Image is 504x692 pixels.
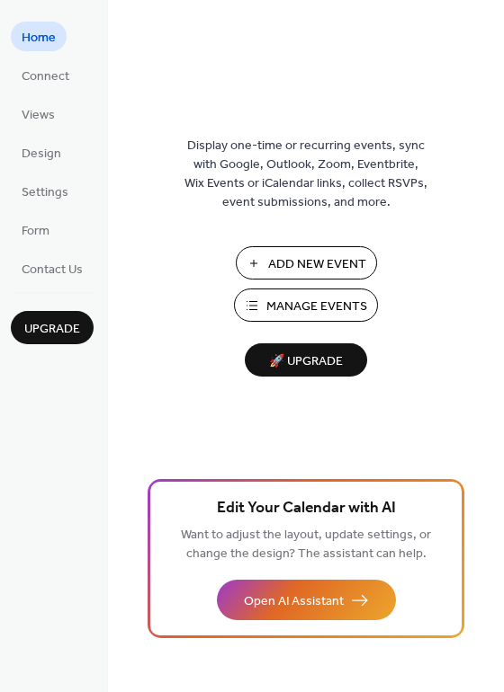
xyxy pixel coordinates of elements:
[22,183,68,202] span: Settings
[11,176,79,206] a: Settings
[245,343,367,377] button: 🚀 Upgrade
[24,320,80,339] span: Upgrade
[234,288,378,322] button: Manage Events
[266,297,367,316] span: Manage Events
[11,138,72,167] a: Design
[11,99,66,129] a: Views
[22,222,49,241] span: Form
[22,67,69,86] span: Connect
[11,22,67,51] a: Home
[22,145,61,164] span: Design
[217,580,396,620] button: Open AI Assistant
[217,496,396,521] span: Edit Your Calendar with AI
[11,60,80,90] a: Connect
[11,311,94,344] button: Upgrade
[11,215,60,244] a: Form
[256,350,356,374] span: 🚀 Upgrade
[268,255,366,274] span: Add New Event
[22,261,83,279] span: Contact Us
[244,592,344,611] span: Open AI Assistant
[11,253,94,283] a: Contact Us
[22,29,56,48] span: Home
[181,523,431,566] span: Want to adjust the layout, update settings, or change the design? The assistant can help.
[236,246,377,279] button: Add New Event
[22,106,55,125] span: Views
[184,137,427,212] span: Display one-time or recurring events, sync with Google, Outlook, Zoom, Eventbrite, Wix Events or ...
